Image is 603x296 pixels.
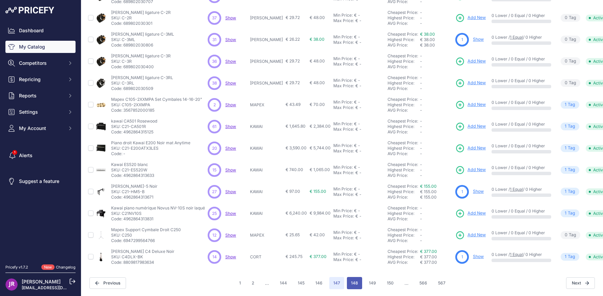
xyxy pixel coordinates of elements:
a: € 155.00 [420,184,437,189]
span: 0 [565,58,567,64]
div: - [358,61,361,67]
p: SKU: C-2R [111,15,171,21]
span: 0 [565,15,567,21]
p: [PERSON_NAME] [250,80,283,86]
span: Show [225,189,236,194]
p: 0 Lower / 0 Equal / 0 Higher [492,122,551,127]
div: - [357,165,360,170]
span: € 29.72 [286,80,300,85]
div: € [355,148,358,154]
div: € [354,165,357,170]
a: Alerts [5,149,76,162]
a: 1 Equal [510,187,523,192]
p: 0 Lower / 0 Equal / 0 Higher [492,13,551,18]
div: - [357,208,360,214]
div: - [358,192,361,197]
span: - [420,173,422,178]
div: € [354,143,357,148]
div: € [355,18,358,23]
a: Cheapest Price: [388,162,418,167]
span: € 29.72 [286,58,300,63]
p: SKU: C21-CA501R [111,124,157,129]
span: € 2,384.00 [310,124,331,129]
span: Show [225,233,236,238]
div: Min Price: [333,13,353,18]
p: Code: - [111,151,190,156]
button: Go to page 1 [235,277,245,289]
a: Add New [455,13,486,23]
p: Code: 4962864313671 [111,195,158,200]
div: € 38.00 [420,42,453,48]
div: € 155.00 [420,195,453,200]
span: 1 [461,189,463,195]
button: My Account [5,122,76,134]
div: - [357,186,360,192]
button: Go to page 566 [415,277,431,289]
span: Add New [467,232,486,238]
span: Tag [561,14,580,22]
a: Add New [455,165,486,175]
div: Highest Price: [388,124,420,129]
span: Settings [19,109,63,115]
p: 0 Lower / 0 Equal / 0 Higher [492,165,551,170]
div: AVG Price: [388,195,420,200]
div: - [357,13,360,18]
span: € 1,645.80 [286,124,306,129]
p: [PERSON_NAME] ligature C-3R [111,53,171,59]
span: Tag [561,36,580,43]
div: - [357,121,360,127]
a: € 38.00 [420,32,435,37]
div: € [355,83,358,89]
div: - [357,34,360,40]
a: My Catalog [5,41,76,53]
p: Kawai piano numérique Novus NV-10S noir laqué [111,205,205,211]
nav: Sidebar [5,24,76,256]
div: - [357,56,360,61]
a: Show [473,189,484,194]
span: 37 [212,15,217,21]
div: Max Price: [333,192,354,197]
a: Show [225,37,236,42]
span: Tag [561,144,579,152]
p: 0 Lower / / 0 Higher [492,35,551,40]
a: Cheapest Price: [388,75,418,80]
div: Highest Price: [388,102,420,108]
p: SKU: C21-ES520W [111,167,154,173]
div: Max Price: [333,18,354,23]
div: AVG Price: [388,86,420,91]
div: Min Price: [333,56,353,61]
div: Max Price: [333,83,354,89]
button: Go to page 144 [276,277,291,289]
a: Add New [455,144,486,153]
div: Min Price: [333,121,353,127]
p: 0 Lower / 0 Equal / 0 Higher [492,78,551,84]
span: - [420,53,422,58]
span: 1 [565,167,566,173]
a: Changelog [56,265,76,270]
div: Highest Price: [388,80,420,86]
div: Highest Price: [388,37,420,42]
p: SKU: C-3ML [111,37,174,42]
span: Add New [467,101,486,108]
div: AVG Price: [388,173,420,178]
a: Cheapest Price: [388,53,418,58]
span: - [420,102,422,107]
p: MAPEX [250,102,283,108]
p: [PERSON_NAME] [250,37,283,42]
p: Mapex C105-2XXMPA Set Cymbales 14-16-20" [111,97,202,102]
span: - [420,108,422,113]
p: Piano droit Kawai E200 Noir mat Anytime [111,140,190,146]
span: 36 [212,58,217,64]
div: AVG Price: [388,21,420,26]
a: Suggest a feature [5,175,76,187]
span: € 1,065.00 [310,167,330,172]
span: € 38.00 [310,37,325,42]
button: Go to page 149 [365,277,380,289]
div: AVG Price: [388,129,420,135]
div: Min Price: [333,186,353,192]
div: € [354,78,357,83]
button: Reports [5,90,76,102]
span: - [420,75,422,80]
p: KAWAI [250,189,283,195]
span: - [420,129,422,134]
